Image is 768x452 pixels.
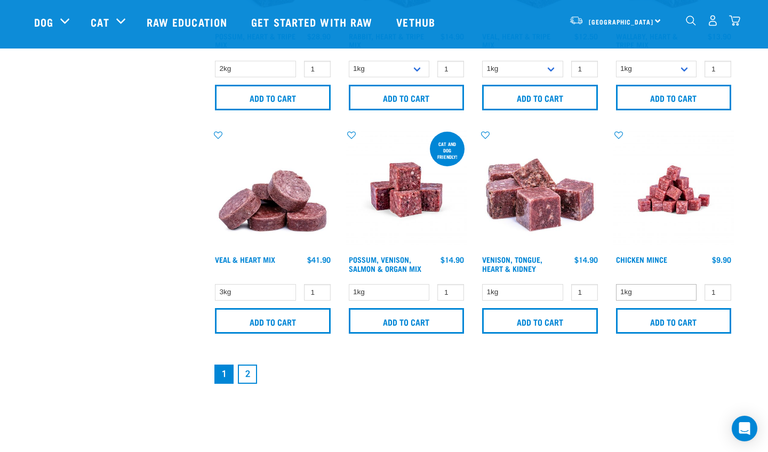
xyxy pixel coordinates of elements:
a: Dog [34,14,53,30]
img: user.png [707,15,718,26]
img: Chicken M Ince 1613 [613,130,734,251]
div: $14.90 [574,255,598,264]
div: Open Intercom Messenger [732,416,757,441]
a: Possum, Venison, Salmon & Organ Mix [349,257,421,270]
input: Add to cart [616,308,732,334]
a: Venison, Tongue, Heart & Kidney [482,257,542,270]
input: 1 [437,61,464,77]
input: 1 [705,284,731,301]
img: Pile Of Cubed Venison Tongue Mix For Pets [479,130,601,251]
div: $9.90 [712,255,731,264]
a: Page 1 [214,365,234,384]
img: home-icon@2x.png [729,15,740,26]
span: [GEOGRAPHIC_DATA] [589,20,653,23]
a: Cat [91,14,109,30]
a: Veal & Heart Mix [215,257,275,261]
input: 1 [705,61,731,77]
div: $41.90 [307,255,331,264]
input: Add to cart [349,85,465,110]
a: Vethub [386,1,449,43]
img: Possum Venison Salmon Organ 1626 [346,130,467,251]
img: home-icon-1@2x.png [686,15,696,26]
img: van-moving.png [569,15,583,25]
input: Add to cart [482,308,598,334]
input: 1 [437,284,464,301]
a: Raw Education [136,1,241,43]
a: Goto page 2 [238,365,257,384]
input: Add to cart [215,308,331,334]
input: 1 [304,284,331,301]
input: 1 [571,61,598,77]
img: 1152 Veal Heart Medallions 01 [212,130,333,251]
nav: pagination [212,362,734,386]
div: $14.90 [441,255,464,264]
input: Add to cart [482,85,598,110]
div: cat and dog friendly! [430,136,465,165]
a: Chicken Mince [616,257,667,261]
a: Get started with Raw [241,1,386,43]
input: Add to cart [616,85,732,110]
input: Add to cart [349,308,465,334]
input: Add to cart [215,85,331,110]
input: 1 [571,284,598,301]
input: 1 [304,61,331,77]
